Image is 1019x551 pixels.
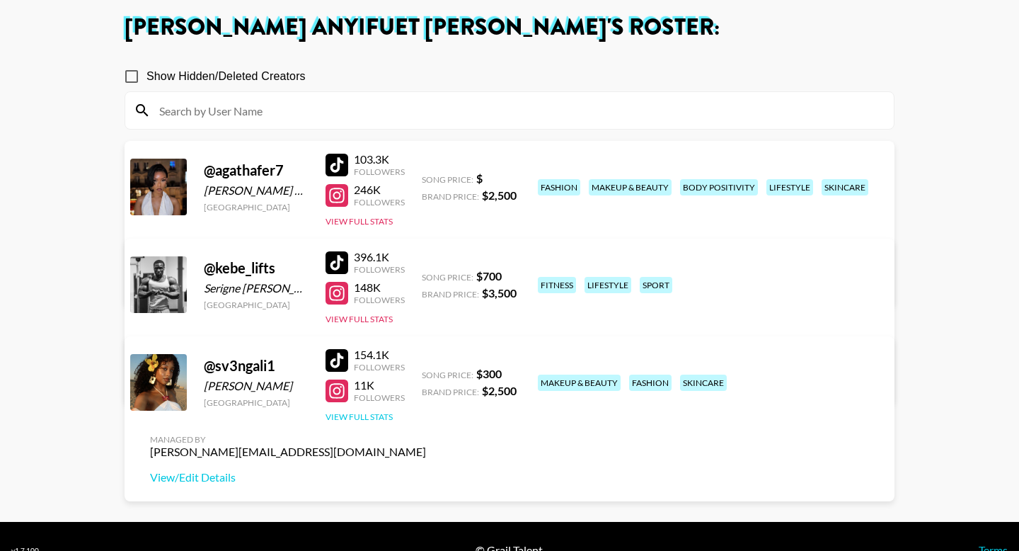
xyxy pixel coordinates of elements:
span: Brand Price: [422,191,479,202]
div: 396.1K [354,250,405,264]
div: Serigne [PERSON_NAME] [204,281,309,295]
span: Song Price: [422,370,473,380]
div: 148K [354,280,405,295]
div: sport [640,277,672,293]
div: Managed By [150,434,426,445]
div: Followers [354,295,405,305]
div: Followers [354,392,405,403]
h1: [PERSON_NAME] Anyifuet [PERSON_NAME] 's Roster: [125,16,894,39]
strong: $ 2,500 [482,188,517,202]
span: Show Hidden/Deleted Creators [146,68,306,85]
div: 103.3K [354,152,405,166]
div: skincare [822,179,868,195]
div: @ sv3ngali1 [204,357,309,375]
input: Search by User Name [151,99,885,122]
div: lifestyle [766,179,813,195]
div: [PERSON_NAME] Babuar [PERSON_NAME] [PERSON_NAME] [204,183,309,198]
div: @ agathafer7 [204,161,309,179]
div: Followers [354,362,405,373]
button: View Full Stats [326,216,393,227]
div: fitness [538,277,576,293]
strong: $ 2,500 [482,384,517,397]
strong: $ 300 [476,367,502,380]
div: Followers [354,264,405,275]
div: 246K [354,183,405,197]
div: 11K [354,378,405,392]
div: lifestyle [585,277,631,293]
span: Song Price: [422,174,473,185]
div: [GEOGRAPHIC_DATA] [204,300,309,310]
strong: $ 700 [476,269,502,283]
div: body positivity [680,179,758,195]
div: @ kebe_lifts [204,259,309,277]
div: makeup & beauty [589,179,672,195]
div: [PERSON_NAME][EMAIL_ADDRESS][DOMAIN_NAME] [150,445,426,459]
div: Followers [354,166,405,177]
strong: $ [476,171,483,185]
div: skincare [680,375,727,391]
strong: $ 3,500 [482,286,517,300]
div: [GEOGRAPHIC_DATA] [204,202,309,212]
div: [PERSON_NAME] [204,379,309,393]
a: View/Edit Details [150,470,426,484]
div: 154.1K [354,348,405,362]
button: View Full Stats [326,411,393,422]
div: fashion [629,375,672,391]
span: Brand Price: [422,387,479,397]
button: View Full Stats [326,314,393,324]
div: makeup & beauty [538,375,621,391]
div: fashion [538,179,580,195]
div: Followers [354,197,405,208]
span: Song Price: [422,272,473,283]
span: Brand Price: [422,289,479,300]
div: [GEOGRAPHIC_DATA] [204,397,309,408]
